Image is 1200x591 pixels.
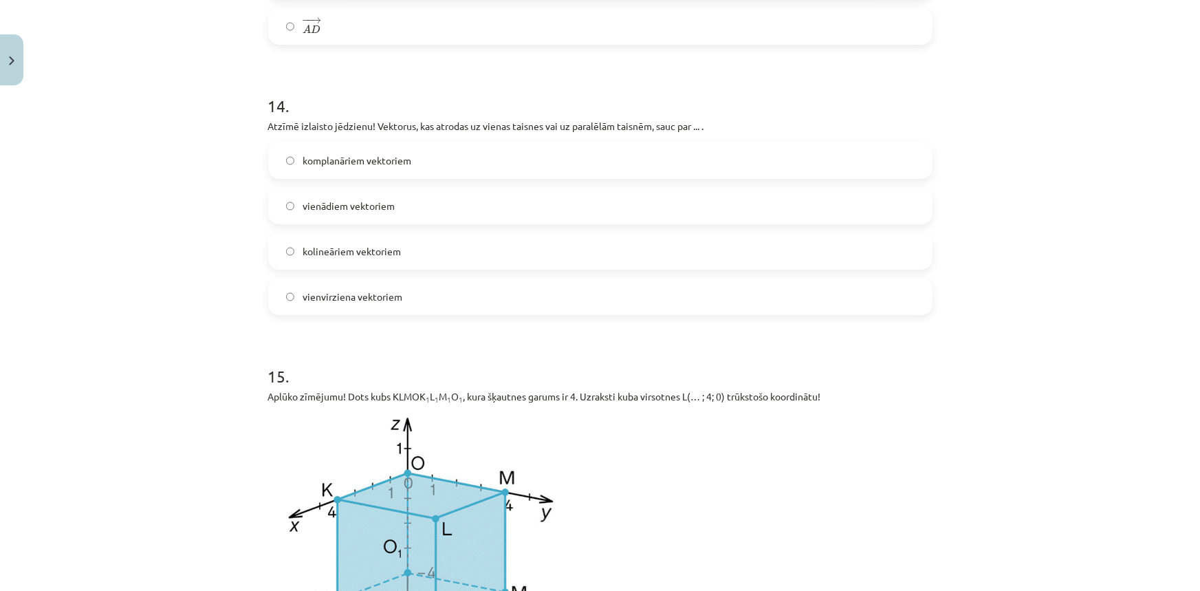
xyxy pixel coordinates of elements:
input: vienādiem vektoriem [286,202,295,211]
span: → [310,17,321,23]
sub: 1 [435,394,439,405]
p: Aplūko zīmējumu! Dots kubs KLMOK L M O , kura šķautnes garums ir 4. Uzraksti kuba virsotnes L(… ;... [268,389,932,404]
input: komplanāriem vektoriem [286,156,295,165]
span: − [302,17,311,23]
span: − [306,17,308,23]
sub: 1 [448,394,452,405]
span: kolineāriem vektoriem [303,244,401,259]
input: kolineāriem vektoriem [286,247,295,256]
h1: 14 . [268,72,932,115]
h1: 15 . [268,343,932,385]
span: D [311,25,320,34]
span: vienādiem vektoriem [303,199,395,213]
img: icon-close-lesson-0947bae3869378f0d4975bcd49f059093ad1ed9edebbc8119c70593378902aed.svg [9,56,14,65]
input: vienvirziena vektoriem [286,292,295,301]
sub: 1 [459,394,463,405]
span: A [303,25,311,34]
p: Atzīmē izlaisto jēdzienu! Vektorus, kas atrodas uz vienas taisnes vai uz paralēlām taisnēm, sauc ... [268,119,932,133]
sub: 1 [426,394,430,405]
span: komplanāriem vektoriem [303,153,411,168]
span: vienvirziena vektoriem [303,290,402,304]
